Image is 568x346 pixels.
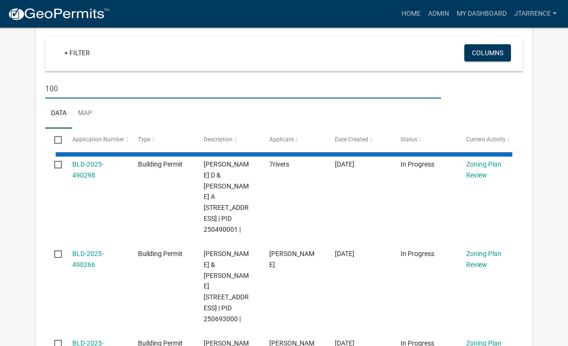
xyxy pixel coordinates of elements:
span: Application Number [72,136,124,143]
span: Status [401,136,417,143]
a: My Dashboard [453,5,510,23]
datatable-header-cell: Status [392,129,457,151]
datatable-header-cell: Type [129,129,195,151]
a: Data [45,99,72,129]
span: Current Activity [466,136,506,143]
input: Search for applications [45,79,441,99]
datatable-header-cell: Applicant [260,129,326,151]
span: KIMBALL,ADAM & TIFFANY 418 SHORE ACRES RD, Houston County | PID 250693000 | [204,250,249,323]
span: 10/09/2025 [335,250,354,257]
span: 10/09/2025 [335,160,354,168]
span: Don Hogan [269,250,314,268]
span: Description [204,136,233,143]
span: Building Permit [138,250,183,257]
a: Zoning Plan Review [466,160,501,179]
span: Date Created [335,136,368,143]
span: 7rivers [269,160,289,168]
a: + Filter [57,44,98,61]
a: jtarrence [510,5,560,23]
span: OLSON,RODGER D & CLARICE A 512 4TH ST S, Houston County | PID 250490001 | [204,160,249,233]
a: BLD-2025-490266 [72,250,104,268]
span: Applicant [269,136,294,143]
a: Home [398,5,424,23]
a: Zoning Plan Review [466,250,501,268]
a: Map [72,99,98,129]
span: Type [138,136,150,143]
span: Building Permit [138,160,183,168]
span: In Progress [401,160,434,168]
datatable-header-cell: Current Activity [457,129,523,151]
a: BLD-2025-490298 [72,160,104,179]
a: Admin [424,5,453,23]
datatable-header-cell: Description [195,129,260,151]
datatable-header-cell: Date Created [326,129,392,151]
span: In Progress [401,250,434,257]
datatable-header-cell: Select [45,129,63,151]
datatable-header-cell: Application Number [63,129,129,151]
button: Columns [464,44,511,61]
